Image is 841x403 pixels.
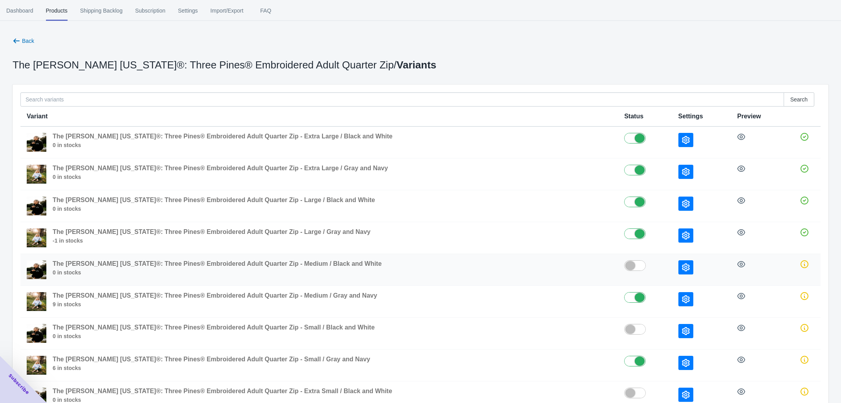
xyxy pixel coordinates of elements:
[53,228,370,235] span: The [PERSON_NAME] [US_STATE]®: Three Pines® Embroidered Adult Quarter Zip - Large / Gray and Navy
[53,356,370,363] span: The [PERSON_NAME] [US_STATE]®: Three Pines® Embroidered Adult Quarter Zip - Small / Gray and Navy
[135,0,165,21] span: Subscription
[53,333,375,339] span: 0 in stocks
[27,133,46,152] img: Photo-191_cc33f699-0fc6-40fa-bd24-36664754b2d9.jpg
[790,96,808,103] span: Search
[737,113,761,120] span: Preview
[22,38,34,44] span: Back
[9,34,37,48] button: Back
[53,142,392,148] span: 0 in stocks
[46,0,68,21] span: Products
[53,197,375,203] span: The [PERSON_NAME] [US_STATE]®: Three Pines® Embroidered Adult Quarter Zip - Large / Black and White
[27,324,46,343] img: Photo-191_cc33f699-0fc6-40fa-bd24-36664754b2d9.jpg
[53,292,377,299] span: The [PERSON_NAME] [US_STATE]®: Three Pines® Embroidered Adult Quarter Zip - Medium / Gray and Navy
[178,0,198,21] span: Settings
[53,365,370,371] span: 6 in stocks
[27,228,46,247] img: The-Woods-Mainer_-Three-Pinesr-Embroidered-Adult-Quarter-Zip-The-Woods-Maine-63970739.webp
[53,260,382,267] span: The [PERSON_NAME] [US_STATE]®: Three Pines® Embroidered Adult Quarter Zip - Medium / Black and White
[624,113,643,120] span: Status
[53,237,370,244] span: -1 in stocks
[53,174,388,180] span: 0 in stocks
[53,133,392,140] span: The [PERSON_NAME] [US_STATE]®: Three Pines® Embroidered Adult Quarter Zip - Extra Large / Black a...
[80,0,123,21] span: Shipping Backlog
[53,165,388,171] span: The [PERSON_NAME] [US_STATE]®: Three Pines® Embroidered Adult Quarter Zip - Extra Large / Gray an...
[784,92,814,107] button: Search
[397,59,436,71] span: Variants
[53,301,377,307] span: 9 in stocks
[7,372,31,396] span: Subscribe
[53,397,392,403] span: 0 in stocks
[27,113,48,120] span: Variant
[678,113,703,120] span: Settings
[53,388,392,394] span: The [PERSON_NAME] [US_STATE]®: Three Pines® Embroidered Adult Quarter Zip - Extra Small / Black a...
[27,197,46,215] img: Photo-191_cc33f699-0fc6-40fa-bd24-36664754b2d9.jpg
[53,269,382,276] span: 0 in stocks
[6,0,33,21] span: Dashboard
[27,260,46,279] img: Photo-191_cc33f699-0fc6-40fa-bd24-36664754b2d9.jpg
[27,165,46,184] img: The-Woods-Mainer_-Three-Pinesr-Embroidered-Adult-Quarter-Zip-The-Woods-Maine-63970739.webp
[27,292,46,311] img: The-Woods-Mainer_-Three-Pinesr-Embroidered-Adult-Quarter-Zip-The-Woods-Maine-63970739.webp
[256,0,276,21] span: FAQ
[211,0,244,21] span: Import/Export
[53,324,375,331] span: The [PERSON_NAME] [US_STATE]®: Three Pines® Embroidered Adult Quarter Zip - Small / Black and White
[20,92,784,107] input: Search variants
[13,61,436,69] p: The [PERSON_NAME] [US_STATE]®: Three Pines® Embroidered Adult Quarter Zip /
[53,206,375,212] span: 0 in stocks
